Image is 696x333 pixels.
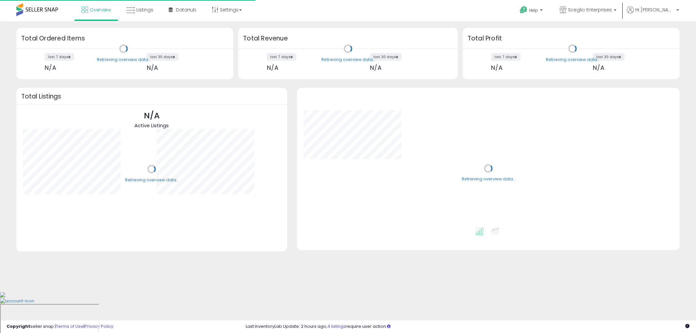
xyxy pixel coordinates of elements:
[529,8,538,13] span: Help
[321,57,375,63] div: Retrieving overview data..
[519,6,528,14] i: Get Help
[635,7,674,13] span: Hi [PERSON_NAME]
[462,176,515,182] div: Retrieving overview data..
[176,7,196,13] span: DataHub
[627,7,679,21] a: Hi [PERSON_NAME]
[515,1,549,21] a: Help
[136,7,153,13] span: Listings
[546,57,599,63] div: Retrieving overview data..
[568,7,612,13] span: Sceglio Enterprises
[97,57,150,63] div: Retrieving overview data..
[125,177,178,183] div: Retrieving overview data..
[90,7,111,13] span: Overview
